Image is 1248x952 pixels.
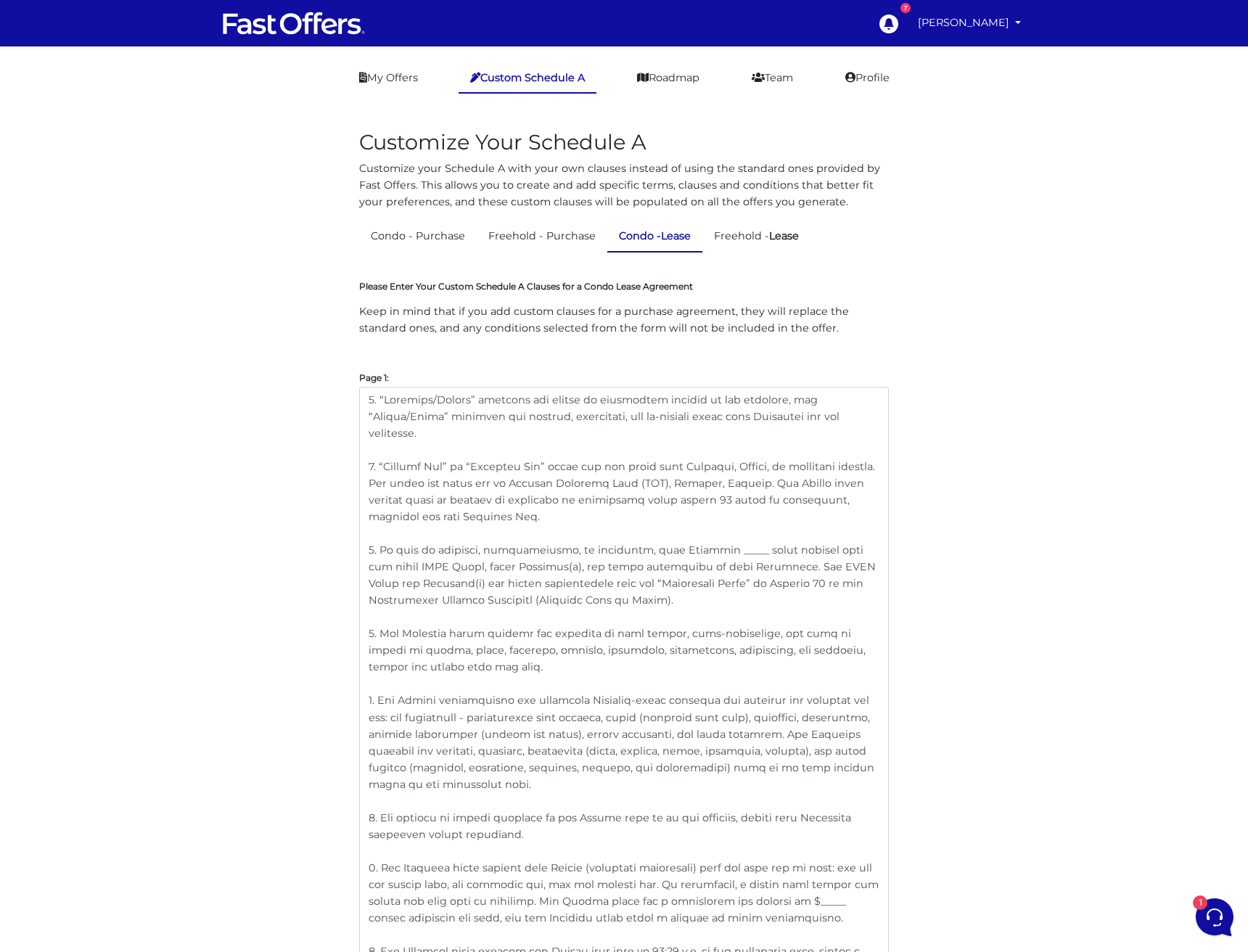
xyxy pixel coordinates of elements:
[871,7,905,40] a: 7
[225,486,244,499] p: Help
[23,106,52,135] img: dark
[12,12,244,58] h2: Hello [PERSON_NAME] 👋
[900,3,911,13] div: 7
[348,64,430,92] a: My Offers
[625,64,711,92] a: Roadmap
[181,206,267,218] a: Open Help Center
[607,222,702,252] a: Condo -Lease
[239,104,267,118] p: [DATE]
[912,9,1027,37] a: [PERSON_NAME]
[769,229,799,242] strong: Lease
[459,64,596,94] a: Custom Schedule A
[61,122,230,136] p: You: Always! [PERSON_NAME] Royal LePage Connect Realty, Brokerage C: [PHONE_NUMBER] | O: [PHONE_N...
[359,303,889,337] p: Keep in mind that if you add custom clauses for a purchase agreement, they will replace the stand...
[359,130,889,155] h2: Customize Your Schedule A
[61,104,230,119] span: Fast Offers Support
[702,222,810,250] a: Freehold -Lease
[23,148,267,177] button: Start a Conversation
[834,64,901,92] a: Profile
[101,466,190,499] button: 1Messages
[253,122,267,136] span: 2
[234,81,267,93] a: See all
[17,99,273,142] a: Fast Offers SupportYou:Always! [PERSON_NAME] Royal LePage Connect Realty, Brokerage C: [PHONE_NUM...
[33,237,237,252] input: Search for an Article...
[359,222,477,250] a: Condo - Purchase
[359,376,389,379] label: Page 1:
[23,206,99,218] span: Find an Answer
[12,466,101,499] button: Home
[125,486,166,499] p: Messages
[359,281,693,292] label: Please Enter Your Custom Schedule A Clauses for a Condo Lease Agreement
[23,81,118,93] span: Your Conversations
[661,229,691,242] strong: Lease
[44,486,68,499] p: Home
[1193,895,1236,939] iframe: Customerly Messenger Launcher
[740,64,805,92] a: Team
[145,464,155,475] span: 1
[359,160,889,210] p: Customize your Schedule A with your own clauses instead of using the standard ones provided by Fa...
[477,222,607,250] a: Freehold - Purchase
[189,466,279,499] button: Help
[104,157,203,168] span: Start a Conversation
